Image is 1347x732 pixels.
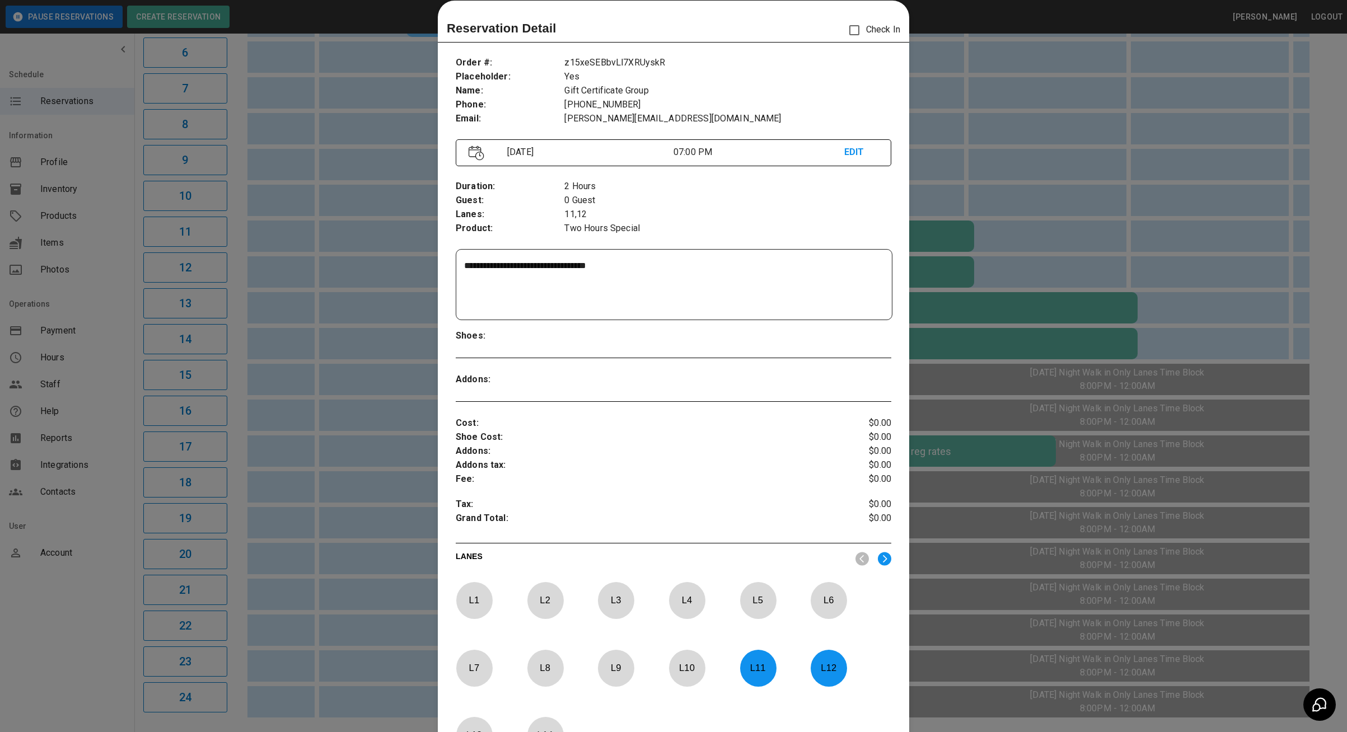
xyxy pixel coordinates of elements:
[456,498,819,512] p: Tax :
[844,146,878,159] p: EDIT
[564,180,891,194] p: 2 Hours
[597,655,634,681] p: L 9
[819,458,891,472] p: $0.00
[456,430,819,444] p: Shoe Cost :
[456,70,565,84] p: Placeholder :
[456,444,819,458] p: Addons :
[469,146,484,161] img: Vector
[456,84,565,98] p: Name :
[810,587,847,613] p: L 6
[456,56,565,70] p: Order # :
[878,552,891,566] img: right.svg
[456,655,493,681] p: L 7
[456,373,565,387] p: Addons :
[527,587,564,613] p: L 2
[819,430,891,444] p: $0.00
[564,222,891,236] p: Two Hours Special
[456,194,565,208] p: Guest :
[843,18,900,42] p: Check In
[673,146,844,159] p: 07:00 PM
[564,194,891,208] p: 0 Guest
[597,587,634,613] p: L 3
[456,512,819,528] p: Grand Total :
[456,416,819,430] p: Cost :
[447,19,556,37] p: Reservation Detail
[456,472,819,486] p: Fee :
[819,512,891,528] p: $0.00
[564,70,891,84] p: Yes
[855,552,869,566] img: nav_left.svg
[456,180,565,194] p: Duration :
[456,208,565,222] p: Lanes :
[456,222,565,236] p: Product :
[564,56,891,70] p: z15xeSEBbvLl7XRUyskR
[503,146,673,159] p: [DATE]
[668,587,705,613] p: L 4
[456,98,565,112] p: Phone :
[819,472,891,486] p: $0.00
[810,655,847,681] p: L 12
[564,84,891,98] p: Gift Certificate Group
[456,112,565,126] p: Email :
[456,551,846,566] p: LANES
[456,587,493,613] p: L 1
[819,416,891,430] p: $0.00
[740,587,777,613] p: L 5
[668,655,705,681] p: L 10
[819,498,891,512] p: $0.00
[740,655,777,681] p: L 11
[564,208,891,222] p: 11,12
[564,112,891,126] p: [PERSON_NAME][EMAIL_ADDRESS][DOMAIN_NAME]
[456,458,819,472] p: Addons tax :
[564,98,891,112] p: [PHONE_NUMBER]
[527,655,564,681] p: L 8
[819,444,891,458] p: $0.00
[456,329,565,343] p: Shoes :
